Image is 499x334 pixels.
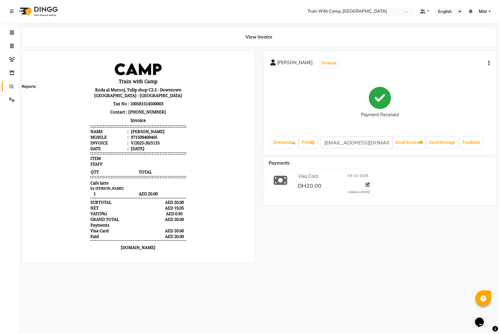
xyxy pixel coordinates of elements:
span: 03-10-2025 [348,173,368,180]
span: 5% [71,153,77,158]
p: Contact : [PHONE_NUMBER] [62,50,157,58]
div: AED 20.00 [134,141,158,147]
div: AED 19.05 [134,147,158,153]
div: ( ) [62,153,79,158]
span: ITEM [62,97,72,103]
span: 1 [62,132,109,139]
input: enter email [320,137,393,149]
div: View Invoice [22,27,496,47]
p: Roda al Murooj, Tulip shop C2-2 - Downtown [GEOGRAPHIC_DATA] - [GEOGRAPHIC_DATA] [62,27,157,41]
div: [DATE] [101,88,116,93]
a: Download [271,137,298,148]
a: Print [299,137,317,148]
div: Payments [62,164,81,170]
div: Reports [20,83,37,90]
button: Prebook [320,59,338,68]
div: GRAND TOTAL [62,158,91,164]
span: Visa Card [298,173,318,180]
span: Payments [269,160,290,166]
div: Invoice [62,82,100,88]
span: [PERSON_NAME] [277,59,313,68]
h3: Train with Camp [62,19,157,27]
span: DH20.00 [298,182,321,191]
span: QTY [62,111,109,117]
span: : [99,70,100,76]
div: AED 0.95 [134,153,158,158]
div: AED 20.00 [134,175,158,181]
span: VAT [62,153,70,158]
div: AED 20.00 [134,170,158,175]
div: Mobile [62,76,100,82]
div: [PERSON_NAME] [101,70,136,76]
img: file_1664888730116.jpeg [86,5,133,17]
span: STAFF [62,103,74,109]
small: by [PERSON_NAME] [62,128,95,132]
span: : [99,82,100,88]
span: : [99,76,100,82]
p: [DOMAIN_NAME] [62,186,157,192]
div: 971509409405 [101,76,129,82]
a: Feedback [460,137,483,148]
span: Mar [479,8,487,15]
span: : [99,88,100,93]
div: Paid [62,175,70,181]
div: AED 20.00 [134,158,158,164]
div: SUBTOTAL [62,141,83,147]
div: Name [62,70,100,76]
div: Date [62,88,100,93]
div: V/2025-26/5133 [101,82,131,88]
span: TOTAL [110,111,157,117]
button: Send Message [427,137,458,148]
div: Added on [DATE] [348,190,370,194]
span: Cafe latte [62,122,80,128]
div: Payment Received [361,112,399,118]
img: logo [16,3,59,20]
span: Visa Card [62,170,80,175]
p: Tax No : 100581514500003 [62,41,157,50]
iframe: chat widget [472,309,493,328]
h3: Invoice [62,58,157,66]
button: Email Invoice [393,137,425,148]
div: NET [62,147,70,153]
span: AED 20.00 [110,132,157,139]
